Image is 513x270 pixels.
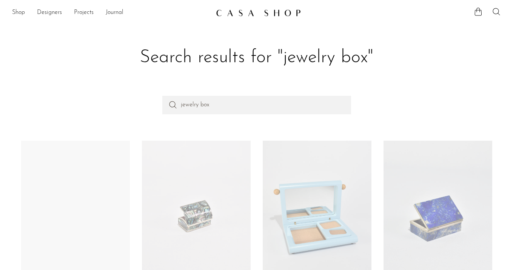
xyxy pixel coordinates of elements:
[106,8,123,18] a: Journal
[162,96,351,114] input: Perform a search
[12,6,210,19] ul: NEW HEADER MENU
[27,46,486,69] h1: Search results for "jewelry box"
[12,6,210,19] nav: Desktop navigation
[74,8,94,18] a: Projects
[37,8,62,18] a: Designers
[12,8,25,18] a: Shop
